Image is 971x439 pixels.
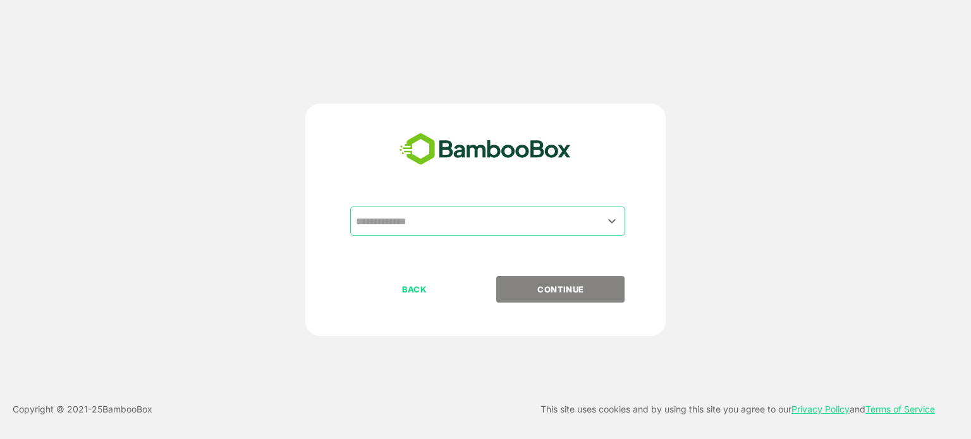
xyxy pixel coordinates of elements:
p: This site uses cookies and by using this site you agree to our and [540,402,935,417]
button: Open [604,212,621,229]
button: CONTINUE [496,276,625,303]
button: BACK [350,276,479,303]
p: Copyright © 2021- 25 BambooBox [13,402,152,417]
a: Privacy Policy [791,404,850,414]
p: BACK [351,282,478,296]
img: bamboobox [393,129,578,171]
p: CONTINUE [498,282,624,296]
a: Terms of Service [865,404,935,414]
